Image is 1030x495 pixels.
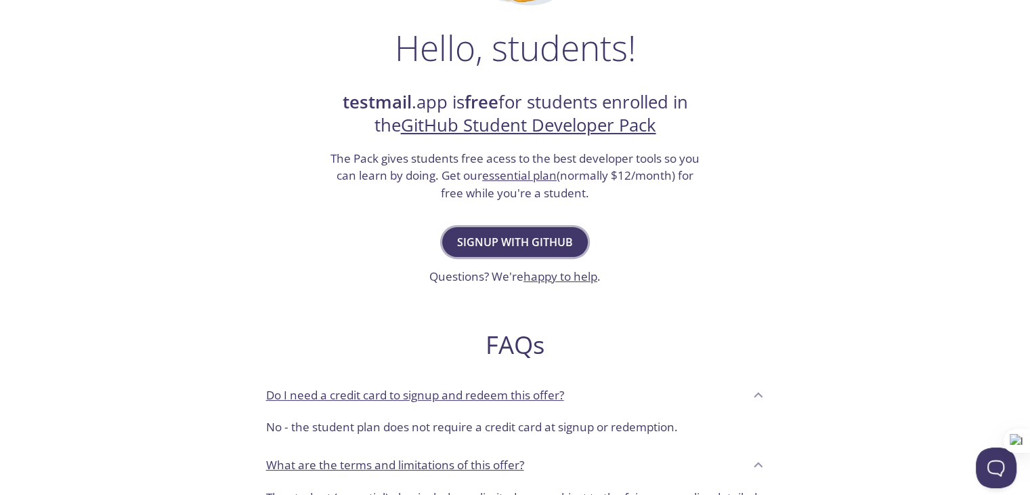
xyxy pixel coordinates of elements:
div: What are the terms and limitations of this offer? [255,447,775,483]
p: Do I need a credit card to signup and redeem this offer? [266,387,564,404]
strong: testmail [343,90,412,114]
div: Do I need a credit card to signup and redeem this offer? [255,376,775,413]
a: GitHub Student Developer Pack [401,113,656,137]
h3: The Pack gives students free acess to the best developer tools so you can learn by doing. Get our... [329,150,702,202]
h3: Questions? We're . [429,268,601,285]
h2: .app is for students enrolled in the [329,91,702,138]
strong: free [465,90,498,114]
div: Do I need a credit card to signup and redeem this offer? [255,413,775,447]
a: essential plan [482,167,557,183]
button: Signup with GitHub [442,227,588,257]
span: Signup with GitHub [457,233,573,252]
iframe: Help Scout Beacon - Open [976,448,1016,488]
a: happy to help [523,269,597,284]
p: No - the student plan does not require a credit card at signup or redemption. [266,418,765,436]
h2: FAQs [255,330,775,360]
p: What are the terms and limitations of this offer? [266,456,524,474]
h1: Hello, students! [395,27,636,68]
